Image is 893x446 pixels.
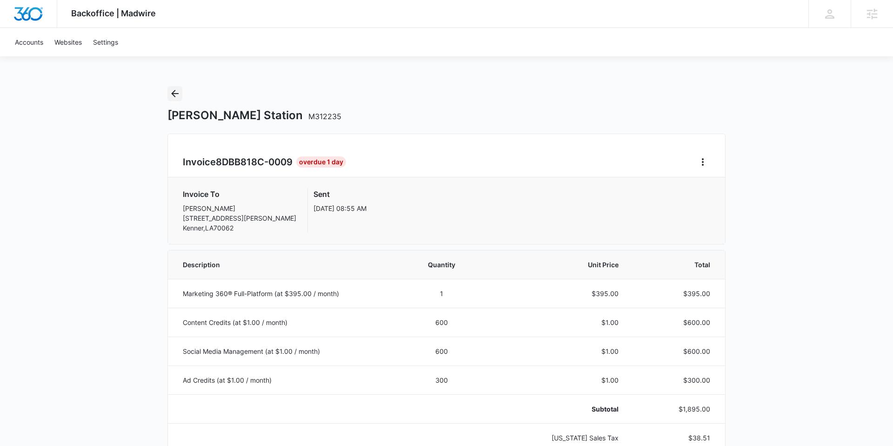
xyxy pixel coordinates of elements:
p: Marketing 360® Full-Platform (at $395.00 / month) [183,289,389,298]
span: M312235 [308,112,341,121]
p: Social Media Management (at $1.00 / month) [183,346,389,356]
span: Quantity [412,260,472,270]
span: Backoffice | Madwire [71,8,156,18]
p: [DATE] 08:55 AM [313,203,367,213]
p: $395.00 [494,289,619,298]
button: Home [695,155,710,169]
h2: Invoice [183,155,296,169]
h3: Invoice To [183,189,296,200]
p: $1.00 [494,375,619,385]
a: Websites [49,28,87,56]
span: Description [183,260,389,270]
p: $395.00 [641,289,710,298]
td: 600 [400,337,483,365]
h1: [PERSON_NAME] Station [167,108,341,122]
button: Back [167,86,182,101]
p: [US_STATE] Sales Tax [494,433,619,443]
td: 1 [400,279,483,308]
p: $600.00 [641,318,710,327]
p: $300.00 [641,375,710,385]
p: Ad Credits (at $1.00 / month) [183,375,389,385]
a: Settings [87,28,124,56]
p: $600.00 [641,346,710,356]
td: 600 [400,308,483,337]
p: Content Credits (at $1.00 / month) [183,318,389,327]
span: 8DBB818C-0009 [216,156,293,168]
div: Overdue 1 Day [296,156,346,168]
p: $1,895.00 [641,404,710,414]
p: $1.00 [494,318,619,327]
span: Unit Price [494,260,619,270]
td: 300 [400,365,483,394]
p: Subtotal [494,404,619,414]
a: Accounts [9,28,49,56]
span: Total [641,260,710,270]
p: $1.00 [494,346,619,356]
h3: Sent [313,189,367,200]
p: $38.51 [641,433,710,443]
p: [PERSON_NAME] [STREET_ADDRESS][PERSON_NAME] Kenner , LA 70062 [183,203,296,233]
